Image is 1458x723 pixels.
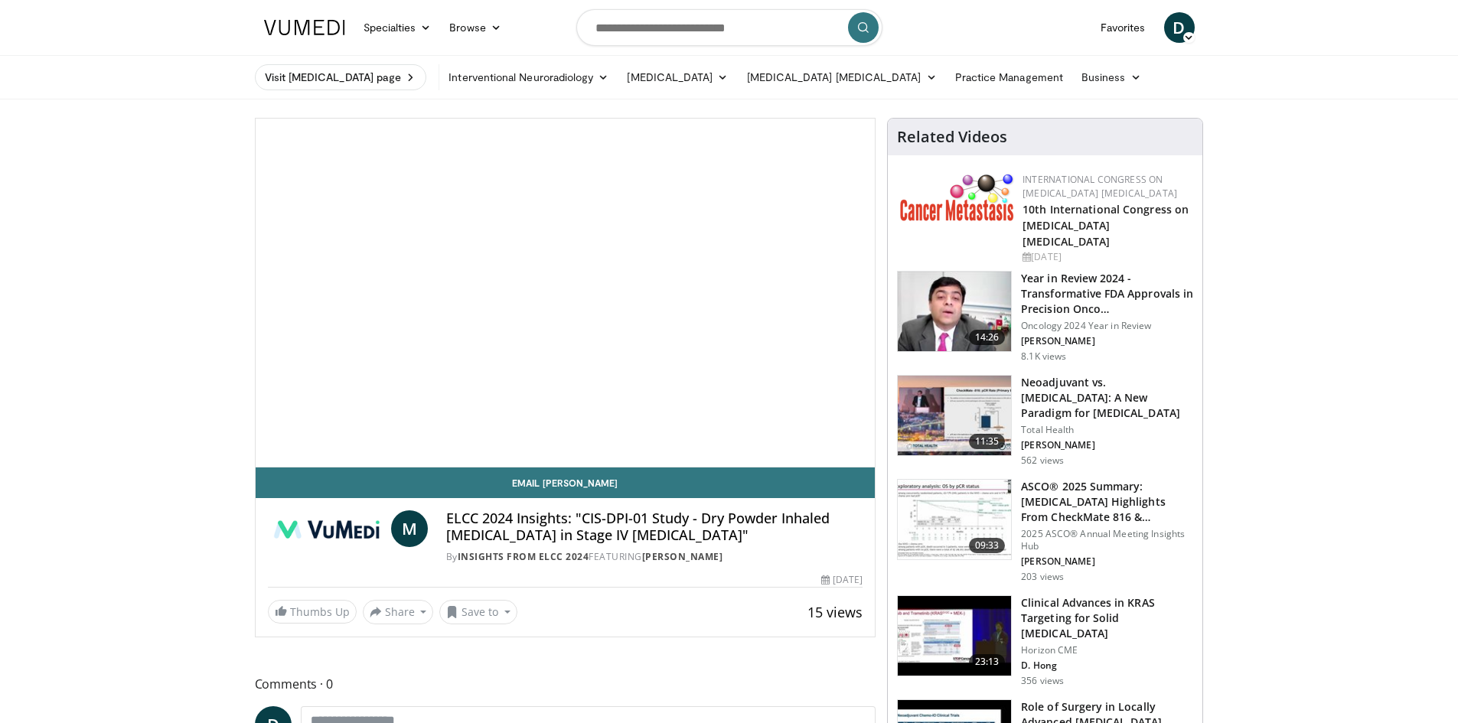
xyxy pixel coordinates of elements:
[738,62,946,93] a: [MEDICAL_DATA] [MEDICAL_DATA]
[440,12,510,43] a: Browse
[268,600,357,624] a: Thumbs Up
[946,62,1072,93] a: Practice Management
[1021,350,1066,363] p: 8.1K views
[255,674,876,694] span: Comments 0
[458,550,589,563] a: Insights from ELCC 2024
[255,64,427,90] a: Visit [MEDICAL_DATA] page
[1021,271,1193,317] h3: Year in Review 2024 - Transformative FDA Approvals in Precision Onco…
[1023,202,1189,249] a: 10th International Congress on [MEDICAL_DATA] [MEDICAL_DATA]
[1091,12,1155,43] a: Favorites
[1072,62,1150,93] a: Business
[969,330,1006,345] span: 14:26
[439,62,618,93] a: Interventional Neuroradiology
[446,550,863,564] div: By FEATURING
[642,550,723,563] a: [PERSON_NAME]
[618,62,737,93] a: [MEDICAL_DATA]
[268,510,385,547] img: Insights from ELCC 2024
[1021,659,1193,672] p: D. Hong
[446,510,863,543] h4: ELCC 2024 Insights: "CIS-DPI-01 Study - Dry Powder Inhaled [MEDICAL_DATA] in Stage IV [MEDICAL_DA...
[1021,644,1193,656] p: Horizon CME
[897,479,1193,583] a: 09:33 ASCO® 2025 Summary: [MEDICAL_DATA] Highlights From CheckMate 816 & NeoADAURA … 2025 ASCO® A...
[391,510,428,547] a: M
[256,119,876,467] video-js: Video Player
[821,573,863,587] div: [DATE]
[897,128,1007,146] h4: Related Videos
[1021,375,1193,421] h3: Neoadjuvant vs. [MEDICAL_DATA]: A New Paradigm for [MEDICAL_DATA]
[1021,571,1064,583] p: 203 views
[1021,335,1193,347] p: [PERSON_NAME]
[1021,555,1193,568] p: [PERSON_NAME]
[1021,439,1193,451] p: [PERSON_NAME]
[1164,12,1195,43] a: D
[354,12,441,43] a: Specialties
[264,20,345,35] img: VuMedi Logo
[1021,675,1064,687] p: 356 views
[898,596,1011,676] img: ca6195e2-c3cf-4116-a631-e3c10f237ad7.150x105_q85_crop-smart_upscale.jpg
[900,173,1015,221] img: 6ff8bc22-9509-4454-a4f8-ac79dd3b8976.png.150x105_q85_autocrop_double_scale_upscale_version-0.2.png
[256,467,876,498] a: Email [PERSON_NAME]
[1021,479,1193,525] h3: ASCO® 2025 Summary: [MEDICAL_DATA] Highlights From CheckMate 816 & NeoADAURA …
[1023,250,1190,264] div: [DATE]
[1021,595,1193,641] h3: Clinical Advances in KRAS Targeting for Solid [MEDICAL_DATA]
[969,654,1006,669] span: 23:13
[969,538,1006,553] span: 09:33
[807,603,863,621] span: 15 views
[897,595,1193,687] a: 23:13 Clinical Advances in KRAS Targeting for Solid [MEDICAL_DATA] Horizon CME D. Hong 356 views
[1021,320,1193,332] p: Oncology 2024 Year in Review
[898,376,1011,455] img: a192caad-8af4-474a-8dbf-e4e4616af2c9.150x105_q85_crop-smart_upscale.jpg
[363,600,434,624] button: Share
[898,480,1011,559] img: 33da1a77-025c-43da-bca2-cef0ed64bb02.150x105_q85_crop-smart_upscale.jpg
[969,434,1006,449] span: 11:35
[897,271,1193,363] a: 14:26 Year in Review 2024 - Transformative FDA Approvals in Precision Onco… Oncology 2024 Year in...
[897,375,1193,467] a: 11:35 Neoadjuvant vs. [MEDICAL_DATA]: A New Paradigm for [MEDICAL_DATA] Total Health [PERSON_NAME...
[898,272,1011,351] img: 22cacae0-80e8-46c7-b946-25cff5e656fa.150x105_q85_crop-smart_upscale.jpg
[576,9,882,46] input: Search topics, interventions
[1023,173,1177,200] a: International Congress on [MEDICAL_DATA] [MEDICAL_DATA]
[1021,528,1193,552] p: 2025 ASCO® Annual Meeting Insights Hub
[439,600,517,624] button: Save to
[1021,454,1064,467] p: 562 views
[1021,424,1193,436] p: Total Health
